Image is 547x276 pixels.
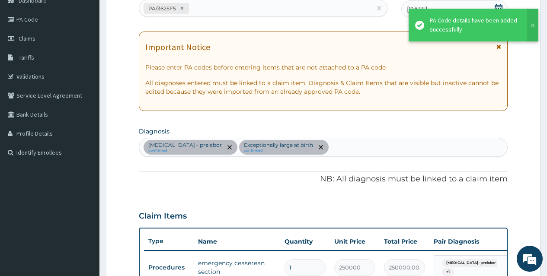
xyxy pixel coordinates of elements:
span: [DATE] [407,5,427,13]
small: confirmed [244,149,313,153]
span: remove selection option [317,143,325,151]
td: Procedures [144,260,194,276]
div: Chat with us now [45,48,145,60]
th: Name [194,233,280,250]
p: [MEDICAL_DATA] - prelabor [148,142,222,149]
textarea: Type your message and hit 'Enter' [4,184,165,214]
span: remove selection option [226,143,234,151]
th: Pair Diagnosis [429,233,525,250]
small: confirmed [148,149,222,153]
div: PA Code details have been added successfully [430,16,519,34]
h1: Important Notice [145,42,210,52]
th: Quantity [280,233,330,250]
div: Minimize live chat window [142,4,163,25]
span: We're online! [50,83,119,170]
p: Exceptionally large at birth [244,142,313,149]
th: Unit Price [330,233,380,250]
span: [MEDICAL_DATA] - prelabor [442,259,500,267]
label: Diagnosis [139,127,170,136]
p: NB: All diagnosis must be linked to a claim item [139,174,508,185]
th: Type [144,233,194,249]
th: Total Price [380,233,429,250]
p: All diagnoses entered must be linked to a claim item. Diagnosis & Claim Items that are visible bu... [145,79,501,96]
span: Tariffs [19,54,34,61]
div: PA/3625F5 [146,3,177,13]
h3: Claim Items [139,212,187,221]
p: Please enter PA codes before entering items that are not attached to a PA code [145,63,501,72]
img: d_794563401_company_1708531726252_794563401 [16,43,35,65]
span: Claims [19,35,35,42]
